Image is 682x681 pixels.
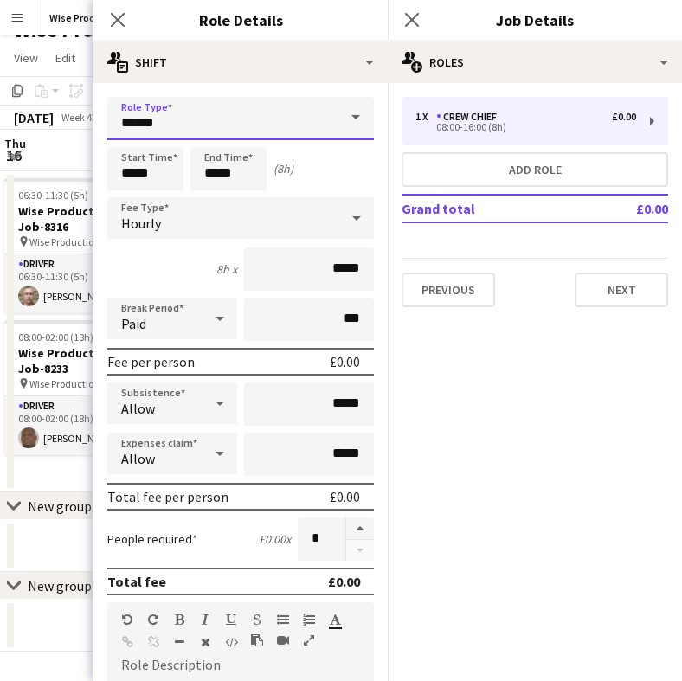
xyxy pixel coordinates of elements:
div: Total fee [107,573,166,590]
span: 06:30-11:30 (5h) [18,189,88,202]
div: Fee per person [107,353,195,370]
td: Grand total [402,195,586,222]
button: Fullscreen [303,633,315,647]
td: £0.00 [586,195,668,222]
button: Unordered List [277,613,289,626]
button: Undo [121,613,133,626]
button: Horizontal Line [173,635,185,649]
a: Edit [48,47,82,69]
button: Increase [346,517,374,540]
label: People required [107,531,197,547]
button: Wise Productions [35,1,146,35]
div: 8h x [216,261,237,277]
div: £0.00 x [259,531,291,547]
span: View [14,50,38,66]
div: 08:00-16:00 (8h) [415,123,636,132]
app-job-card: 06:30-11:30 (5h)1/1Wise Productions Unit 10 Job-8316 Wise Productions Unit 10 Job-83161 RoleDrive... [4,178,198,313]
button: Underline [225,613,237,626]
span: Wise Productions Unit 10 Job-8316 [29,235,159,248]
app-card-role: Driver1/106:30-11:30 (5h)[PERSON_NAME] [4,254,198,313]
h3: Wise Productions Unit 10 Job-8233 [4,345,198,376]
button: Italic [199,613,211,626]
span: 08:00-02:00 (18h) (Fri) [18,331,113,344]
div: (8h) [273,161,293,177]
a: View [7,47,45,69]
div: Crew Chief [436,111,504,123]
button: HTML Code [225,635,237,649]
span: Allow [121,450,155,467]
div: Shift [93,42,388,83]
div: 1 x [415,111,436,123]
button: Strikethrough [251,613,263,626]
button: Ordered List [303,613,315,626]
div: New group [28,577,92,594]
div: £0.00 [612,111,636,123]
div: Total fee per person [107,488,228,505]
h3: Wise Productions Unit 10 Job-8316 [4,203,198,234]
button: Text Color [329,613,341,626]
span: 16 [2,145,26,165]
span: Jobs [93,50,119,66]
button: Redo [147,613,159,626]
span: Edit [55,50,75,66]
span: Wise Productions Unit 10 Job-8233 [29,377,159,390]
h3: Role Details [93,9,388,31]
button: Previous [402,273,495,307]
button: Clear Formatting [199,635,211,649]
app-job-card: 08:00-02:00 (18h) (Fri)1/1Wise Productions Unit 10 Job-8233 Wise Productions Unit 10 Job-82331 Ro... [4,320,198,455]
span: Paid [121,315,146,332]
app-card-role: Driver1/108:00-02:00 (18h)[PERSON_NAME] [4,396,198,455]
div: New group [28,498,92,515]
h3: Job Details [388,9,682,31]
div: Roles [388,42,682,83]
div: [DATE] [14,109,54,126]
div: £0.00 [330,488,360,505]
div: £0.00 [330,353,360,370]
div: £0.00 [328,573,360,590]
button: Paste as plain text [251,633,263,647]
a: Jobs [86,47,125,69]
button: Add role [402,152,668,187]
button: Next [575,273,668,307]
span: Allow [121,400,155,417]
button: Bold [173,613,185,626]
span: Thu [4,136,26,151]
button: Insert video [277,633,289,647]
span: Hourly [121,215,161,232]
span: Week 42 [57,111,100,124]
